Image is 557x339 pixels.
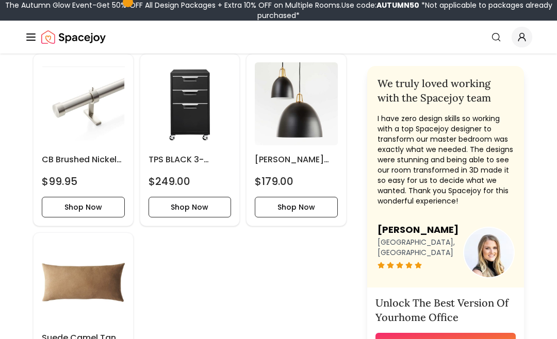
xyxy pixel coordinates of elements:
img: Spacejoy Logo [41,27,106,47]
h4: $249.00 [149,174,190,189]
h4: $99.95 [42,174,77,189]
p: [GEOGRAPHIC_DATA], [GEOGRAPHIC_DATA] [378,237,514,258]
img: user image [464,228,514,277]
h4: $179.00 [255,174,293,189]
h6: CB Brushed Nickel and Curtain Rod Set [42,154,125,166]
a: Spacejoy [41,27,106,47]
div: TPS BLACK 3-DRAWER FILING CABINET [140,54,240,226]
p: I have zero design skills so working with a top Spacejoy designer to transform our master bedroom... [378,113,514,206]
button: Shop Now [42,197,125,217]
img: Suede Camel Tan Pillow With Down Alternative Insert-23"x11" image [42,241,125,324]
img: TPS BLACK 3-DRAWER FILING CABINET image [149,62,232,145]
h6: [PERSON_NAME] Black Dome Pendant Large with Brass Socket [255,154,338,166]
button: Shop Now [149,197,232,217]
img: Maddox Black Dome Pendant Large with Brass Socket image [255,62,338,145]
h6: TPS BLACK 3-DRAWER FILING CABINET [149,154,232,166]
h2: We truly loved working with the Spacejoy team [378,76,514,105]
div: CB Brushed Nickel and Curtain Rod Set [33,54,134,226]
h3: [PERSON_NAME] [378,223,514,237]
a: Maddox Black Dome Pendant Large with Brass Socket image[PERSON_NAME] Black Dome Pendant Large wit... [246,54,347,226]
a: CB Brushed Nickel and Curtain Rod Set imageCB Brushed Nickel and Curtain Rod Set$99.95Shop Now [33,54,134,226]
a: TPS BLACK 3-DRAWER FILING CABINET imageTPS BLACK 3-DRAWER FILING CABINET$249.00Shop Now [140,54,240,226]
nav: Global [25,21,532,54]
h3: Unlock The Best Version Of Your home office [375,296,516,325]
img: CB Brushed Nickel and Curtain Rod Set image [42,62,125,145]
div: Maddox Black Dome Pendant Large with Brass Socket [246,54,347,226]
button: Shop Now [255,197,338,217]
